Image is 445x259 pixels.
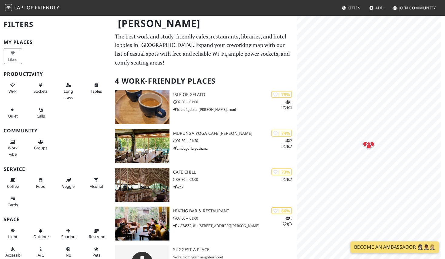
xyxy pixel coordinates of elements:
[173,131,297,136] h3: Murunga Yoga Cafe [PERSON_NAME]
[8,88,17,94] span: Stable Wi-Fi
[5,252,24,258] span: Accessible
[4,226,22,242] button: Light
[4,15,108,34] h2: Filters
[32,105,50,121] button: Calls
[4,80,22,96] button: Wi-Fi
[87,175,105,191] button: Alcohol
[359,138,371,150] div: Map marker
[5,4,12,11] img: LaptopFriendly
[363,140,375,152] div: Map marker
[89,234,107,239] span: Restroom
[111,90,297,124] a: Isle of Gelato | 79% 111 Isle of Gelato 07:00 – 01:00 Isle of gelato [PERSON_NAME], road
[4,105,22,121] button: Quiet
[115,129,169,163] img: Murunga Yoga Cafe Ella
[4,175,22,191] button: Coffee
[4,166,108,172] h3: Service
[281,138,292,149] p: 2 1 1
[173,208,297,214] h3: Hiking bar & Restaurant
[59,175,78,191] button: Veggie
[64,88,73,100] span: Long stays
[8,145,18,157] span: People working
[367,2,386,13] a: Add
[87,226,105,242] button: Restroom
[111,168,297,202] a: Cafe Chill | 73% 11 Cafe Chill 08:30 – 02:00 A23
[59,226,78,242] button: Spacious
[115,72,293,90] h2: 4 Work-Friendly Places
[115,90,169,124] img: Isle of Gelato
[34,88,48,94] span: Power sockets
[61,234,77,239] span: Spacious
[281,99,292,111] p: 1 1 1
[35,4,59,11] span: Friendly
[281,215,292,227] p: 1 1 1
[8,202,18,208] span: Credit cards
[32,226,50,242] button: Outdoor
[115,32,293,67] p: The best work and study-friendly cafes, restaurants, libraries, and hotel lobbies in [GEOGRAPHIC_...
[115,168,169,202] img: Cafe Chill
[271,207,292,214] div: | 66%
[32,80,50,96] button: Sockets
[173,177,297,182] p: 08:30 – 02:00
[366,138,378,150] div: Map marker
[375,5,384,11] span: Add
[32,175,50,191] button: Food
[8,113,18,119] span: Quiet
[173,215,297,221] p: 09:00 – 01:00
[14,4,34,11] span: Laptop
[8,234,18,239] span: Natural light
[59,80,78,102] button: Long stays
[173,99,297,105] p: 07:00 – 01:00
[62,184,75,189] span: Veggie
[4,217,108,222] h3: Space
[173,138,297,144] p: 07:30 – 21:30
[173,107,297,112] p: Isle of gelato [PERSON_NAME], road
[36,184,45,189] span: Food
[271,130,292,137] div: | 74%
[173,223,297,229] p: 6. 874552, 81. [STREET_ADDRESS][PERSON_NAME]
[111,207,297,241] a: Hiking bar & Restaurant | 66% 111 Hiking bar & Restaurant 09:00 – 01:00 6. 874552, 81. [STREET_AD...
[281,177,292,182] p: 1 1
[91,88,102,94] span: Work-friendly tables
[4,137,22,159] button: Work vibe
[4,194,22,210] button: Cards
[113,15,296,32] h1: [PERSON_NAME]
[4,128,108,134] h3: Community
[33,234,49,239] span: Outdoor area
[5,3,59,13] a: LaptopFriendly LaptopFriendly
[350,241,439,253] a: Become an Ambassador 🤵🏻‍♀️🤵🏾‍♂️🤵🏼‍♀️
[173,247,297,252] h3: Suggest a Place
[4,39,108,45] h3: My Places
[390,2,438,13] a: Join Community
[173,92,297,97] h3: Isle of Gelato
[32,137,50,153] button: Groups
[7,184,19,189] span: Coffee
[173,184,297,190] p: A23
[271,168,292,175] div: | 73%
[34,145,47,151] span: Group tables
[87,80,105,96] button: Tables
[38,252,44,258] span: Air conditioned
[271,91,292,98] div: | 79%
[348,5,360,11] span: Cities
[92,252,100,258] span: Pet friendly
[363,138,375,151] div: Map marker
[339,2,363,13] a: Cities
[90,184,103,189] span: Alcohol
[111,129,297,163] a: Murunga Yoga Cafe Ella | 74% 211 Murunga Yoga Cafe [PERSON_NAME] 07:30 – 21:30 ambagolla pathana
[173,170,297,175] h3: Cafe Chill
[4,71,108,77] h3: Productivity
[37,113,45,119] span: Video/audio calls
[173,145,297,151] p: ambagolla pathana
[399,5,436,11] span: Join Community
[115,207,169,241] img: Hiking bar & Restaurant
